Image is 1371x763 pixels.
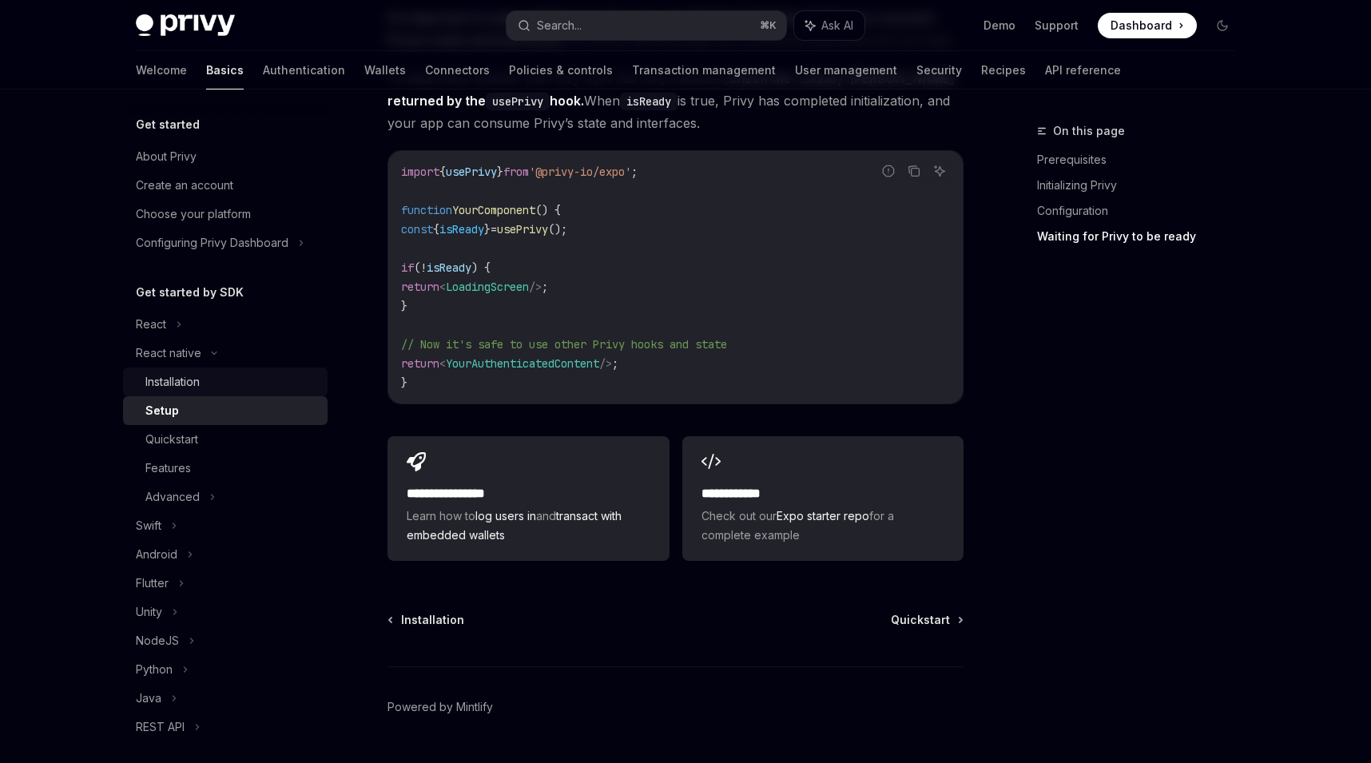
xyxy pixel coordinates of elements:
[777,509,869,523] a: Expo starter repo
[475,509,536,523] a: log users in
[631,165,638,179] span: ;
[981,51,1026,89] a: Recipes
[486,93,550,110] code: usePrivy
[136,205,251,224] div: Choose your platform
[1037,147,1248,173] a: Prerequisites
[916,51,962,89] a: Security
[206,51,244,89] a: Basics
[439,222,484,236] span: isReady
[401,376,407,390] span: }
[509,51,613,89] a: Policies & controls
[401,222,433,236] span: const
[446,356,599,371] span: YourAuthenticatedContent
[136,14,235,37] img: dark logo
[145,487,200,507] div: Advanced
[136,631,179,650] div: NodeJS
[433,222,439,236] span: {
[471,260,491,275] span: ) {
[425,51,490,89] a: Connectors
[484,222,491,236] span: }
[136,147,197,166] div: About Privy
[123,171,328,200] a: Create an account
[387,67,964,134] span: To determine whether the Privy SDK has fully initialized, When is true, Privy has completed initi...
[387,699,493,715] a: Powered by Mintlify
[507,11,786,40] button: Search...⌘K
[145,430,198,449] div: Quickstart
[401,612,464,628] span: Installation
[821,18,853,34] span: Ask AI
[123,396,328,425] a: Setup
[491,222,497,236] span: =
[136,516,161,535] div: Swift
[420,260,427,275] span: !
[701,507,944,545] span: Check out our for a complete example
[1098,13,1197,38] a: Dashboard
[136,545,177,564] div: Android
[452,203,535,217] span: YourComponent
[407,507,650,545] span: Learn how to and
[1210,13,1235,38] button: Toggle dark mode
[497,165,503,179] span: }
[1037,224,1248,249] a: Waiting for Privy to be ready
[145,459,191,478] div: Features
[401,165,439,179] span: import
[1037,198,1248,224] a: Configuration
[136,602,162,622] div: Unity
[439,165,446,179] span: {
[401,299,407,313] span: }
[620,93,678,110] code: isReady
[497,222,548,236] span: usePrivy
[427,260,471,275] span: isReady
[136,717,185,737] div: REST API
[401,260,414,275] span: if
[529,280,542,294] span: />
[548,222,567,236] span: ();
[123,425,328,454] a: Quickstart
[145,401,179,420] div: Setup
[535,203,561,217] span: () {
[136,315,166,334] div: React
[878,161,899,181] button: Report incorrect code
[136,51,187,89] a: Welcome
[1111,18,1172,34] span: Dashboard
[446,280,529,294] span: LoadingScreen
[503,165,529,179] span: from
[389,612,464,628] a: Installation
[439,280,446,294] span: <
[612,356,618,371] span: ;
[136,689,161,708] div: Java
[123,200,328,229] a: Choose your platform
[401,337,727,352] span: // Now it's safe to use other Privy hooks and state
[136,176,233,195] div: Create an account
[263,51,345,89] a: Authentication
[529,165,631,179] span: '@privy-io/expo'
[929,161,950,181] button: Ask AI
[123,142,328,171] a: About Privy
[136,574,169,593] div: Flutter
[401,356,439,371] span: return
[145,372,200,391] div: Installation
[136,283,244,302] h5: Get started by SDK
[1035,18,1079,34] a: Support
[1053,121,1125,141] span: On this page
[682,436,964,561] a: **** **** **Check out ourExpo starter repofor a complete example
[401,203,452,217] span: function
[984,18,1015,34] a: Demo
[446,165,497,179] span: usePrivy
[1045,51,1121,89] a: API reference
[123,368,328,396] a: Installation
[760,19,777,32] span: ⌘ K
[401,280,439,294] span: return
[891,612,950,628] span: Quickstart
[136,344,201,363] div: React native
[439,356,446,371] span: <
[542,280,548,294] span: ;
[136,233,288,252] div: Configuring Privy Dashboard
[795,51,897,89] a: User management
[387,436,669,561] a: **** **** **** *Learn how tolog users inandtransact with embedded wallets
[537,16,582,35] div: Search...
[136,660,173,679] div: Python
[414,260,420,275] span: (
[904,161,924,181] button: Copy the contents from the code block
[123,454,328,483] a: Features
